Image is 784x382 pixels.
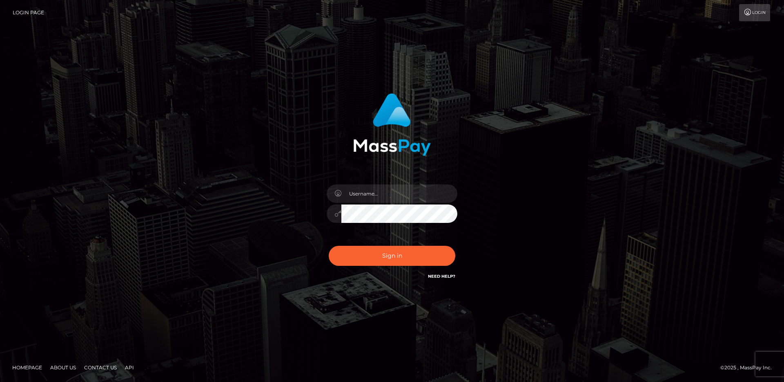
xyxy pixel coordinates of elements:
a: Contact Us [81,361,120,374]
a: API [122,361,137,374]
a: Login Page [13,4,44,21]
a: Login [739,4,770,21]
a: Homepage [9,361,45,374]
button: Sign in [329,246,455,266]
img: MassPay Login [353,93,431,156]
a: About Us [47,361,79,374]
a: Need Help? [428,274,455,279]
div: © 2025 , MassPay Inc. [720,363,778,372]
input: Username... [341,184,457,203]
